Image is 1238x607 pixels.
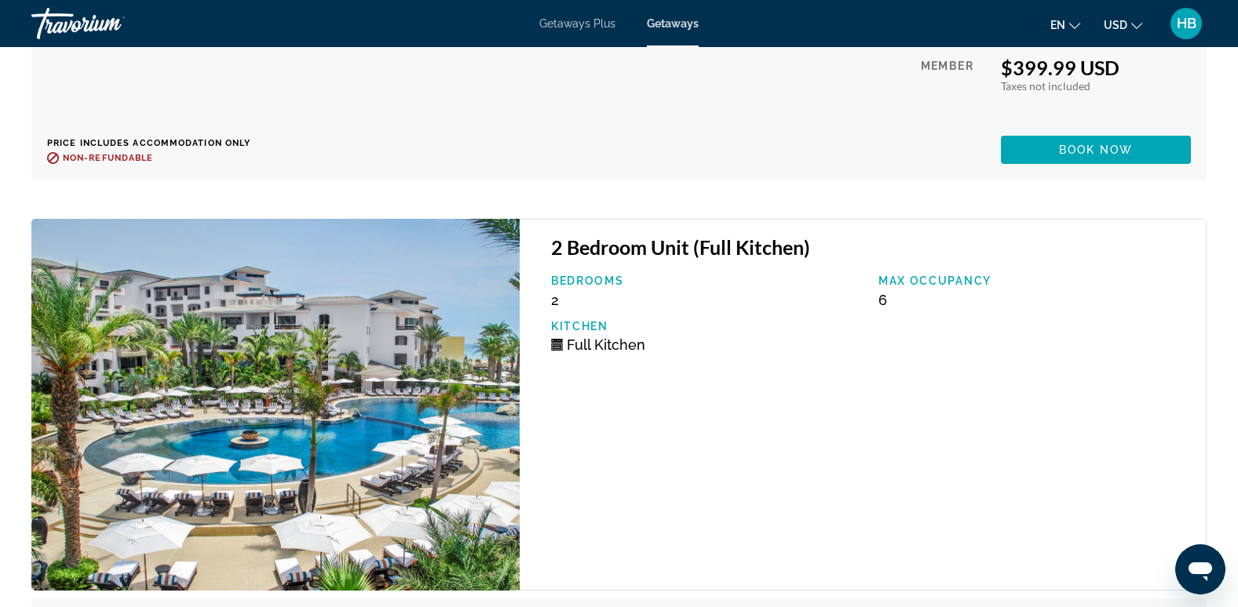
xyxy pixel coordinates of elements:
[63,153,153,163] span: Non-refundable
[1166,7,1207,40] button: User Menu
[539,17,615,30] a: Getaways Plus
[567,336,645,353] span: Full Kitchen
[878,292,887,308] span: 6
[551,320,863,333] p: Kitchen
[647,17,699,30] a: Getaways
[878,274,1190,287] p: Max Occupancy
[1059,144,1134,156] span: Book now
[47,138,275,148] p: Price includes accommodation only
[1001,79,1090,93] span: Taxes not included
[921,56,989,124] div: Member
[551,274,863,287] p: Bedrooms
[1050,13,1080,36] button: Change language
[31,219,520,591] img: Cabo Azul, a Hilton Vacation Club
[31,3,188,44] a: Travorium
[1001,56,1191,79] div: $399.99 USD
[1177,16,1196,31] span: HB
[1175,544,1225,594] iframe: Button to launch messaging window
[551,292,559,308] span: 2
[1104,13,1142,36] button: Change currency
[1104,19,1127,31] span: USD
[1001,136,1191,164] button: Book now
[551,235,1190,259] h3: 2 Bedroom Unit (Full Kitchen)
[1050,19,1065,31] span: en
